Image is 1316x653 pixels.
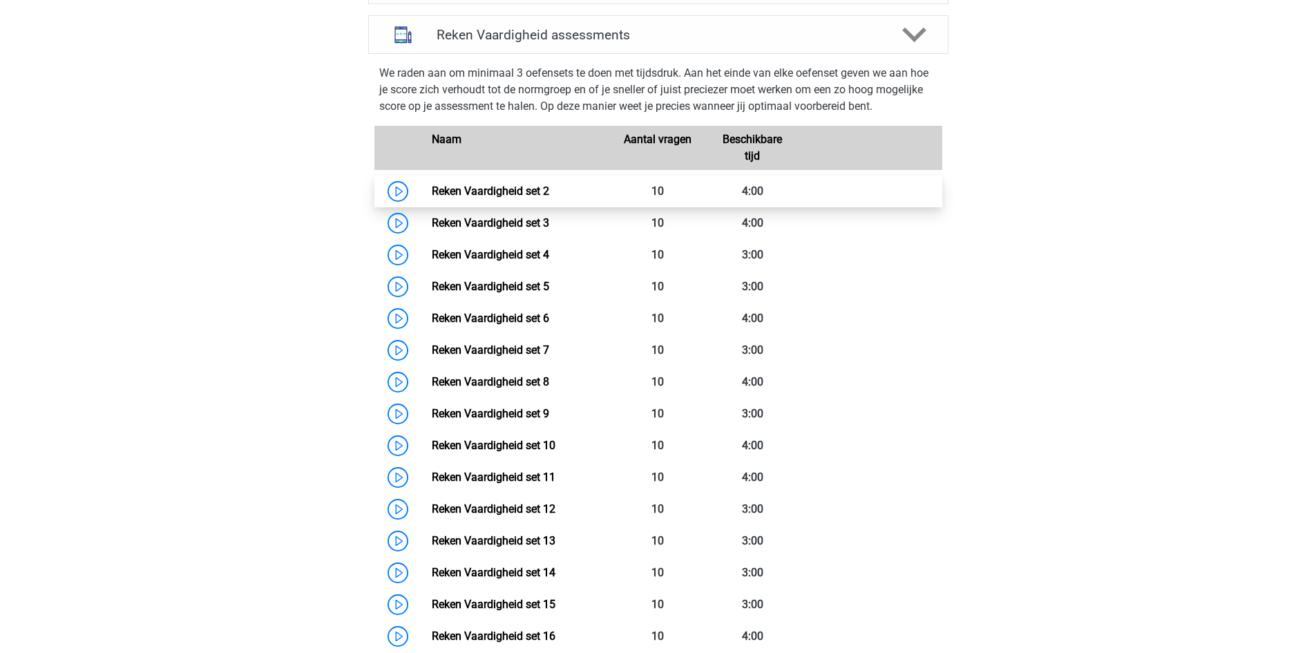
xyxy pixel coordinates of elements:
[432,280,549,293] a: Reken Vaardigheid set 5
[611,131,705,164] div: Aantal vragen
[432,598,555,611] a: Reken Vaardigheid set 15
[432,534,555,547] a: Reken Vaardigheid set 13
[437,27,880,43] h4: Reken Vaardigheid assessments
[432,407,549,420] a: Reken Vaardigheid set 9
[432,248,549,261] a: Reken Vaardigheid set 4
[432,312,549,325] a: Reken Vaardigheid set 6
[432,343,549,357] a: Reken Vaardigheid set 7
[432,184,549,198] a: Reken Vaardigheid set 2
[432,630,555,643] a: Reken Vaardigheid set 16
[705,131,800,164] div: Beschikbare tijd
[432,566,555,579] a: Reken Vaardigheid set 14
[379,65,937,115] p: We raden aan om minimaal 3 oefensets te doen met tijdsdruk. Aan het einde van elke oefenset geven...
[432,439,555,452] a: Reken Vaardigheid set 10
[385,17,421,53] img: reken vaardigheid assessments
[363,15,954,54] a: assessments Reken Vaardigheid assessments
[421,131,611,164] div: Naam
[432,216,549,229] a: Reken Vaardigheid set 3
[432,375,549,388] a: Reken Vaardigheid set 8
[432,502,555,515] a: Reken Vaardigheid set 12
[432,471,555,484] a: Reken Vaardigheid set 11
